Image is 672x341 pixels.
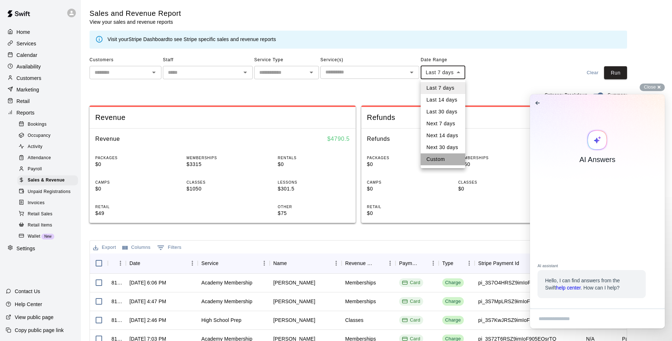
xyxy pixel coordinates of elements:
a: help center [26,190,51,196]
div: AI assistant [8,168,28,175]
li: Last 14 days [421,94,465,106]
div: Welcome message [7,168,128,204]
li: Last 7 days [421,82,465,94]
span: Go back [3,4,12,13]
div: Hello, I can find answers from the Swift . How can I help? [15,183,108,197]
li: Next 30 days [421,142,465,153]
li: Custom [421,153,465,165]
li: Next 7 days [421,118,465,130]
div: AI Answers [49,61,85,69]
li: Next 14 days [421,130,465,142]
li: Last 30 days [421,106,465,118]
